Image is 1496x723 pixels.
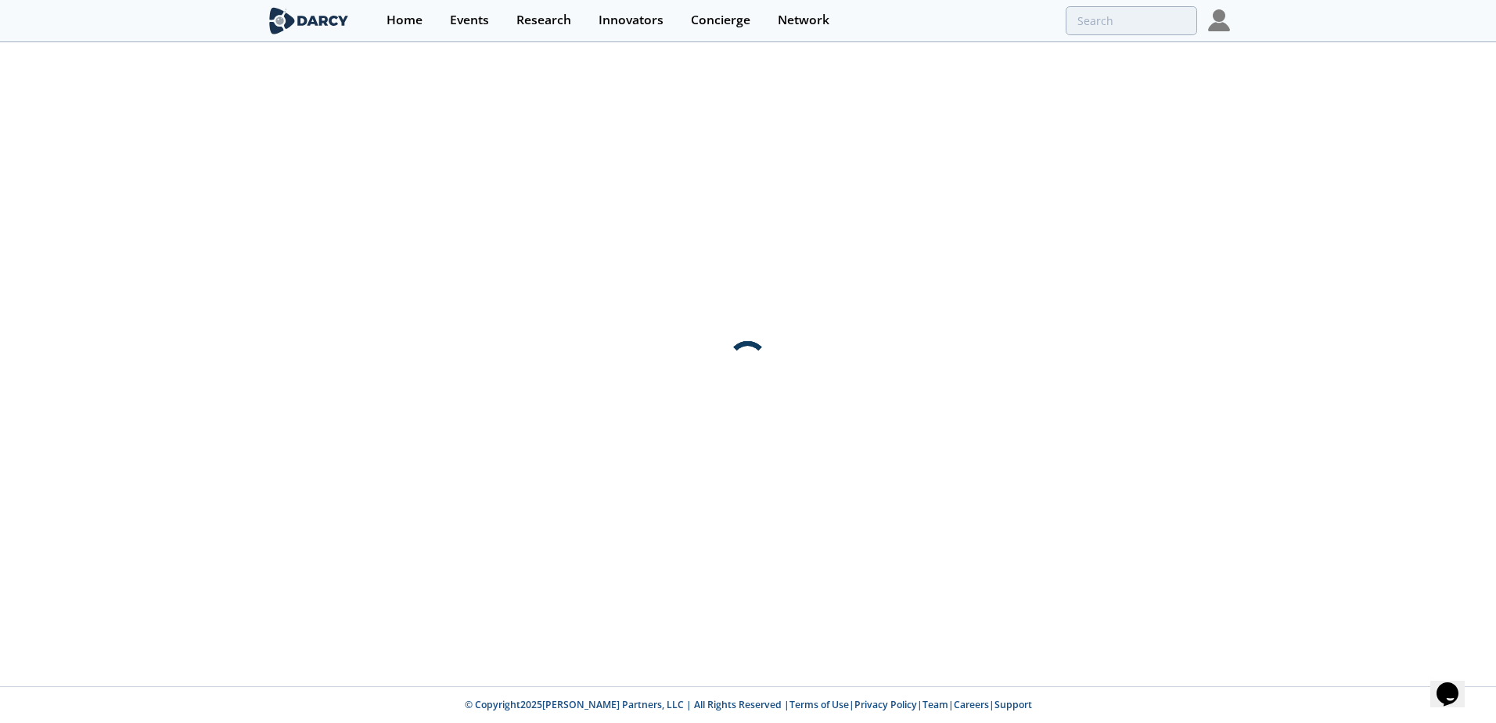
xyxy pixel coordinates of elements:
iframe: chat widget [1430,660,1480,707]
a: Terms of Use [789,698,849,711]
a: Support [994,698,1032,711]
div: Network [778,14,829,27]
a: Team [922,698,948,711]
div: Innovators [599,14,663,27]
div: Home [387,14,423,27]
input: Advanced Search [1066,6,1197,35]
p: © Copyright 2025 [PERSON_NAME] Partners, LLC | All Rights Reserved | | | | | [169,698,1327,712]
div: Research [516,14,571,27]
div: Concierge [691,14,750,27]
a: Careers [954,698,989,711]
img: Profile [1208,9,1230,31]
img: logo-wide.svg [266,7,351,34]
div: Events [450,14,489,27]
a: Privacy Policy [854,698,917,711]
